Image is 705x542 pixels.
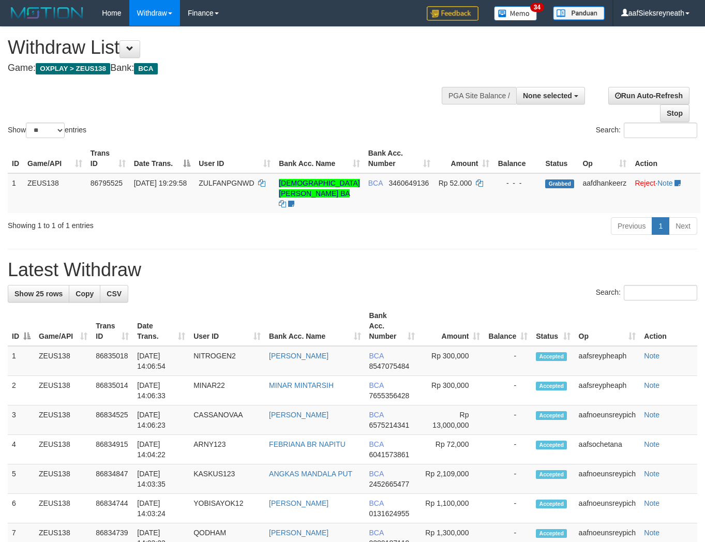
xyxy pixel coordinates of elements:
[269,440,346,448] a: FEBRIANA BR NAPITU
[23,144,86,173] th: Game/API: activate to sort column ascending
[92,464,133,494] td: 86834847
[369,411,384,419] span: BCA
[419,494,484,523] td: Rp 1,100,000
[269,499,328,507] a: [PERSON_NAME]
[107,290,122,298] span: CSV
[536,470,567,479] span: Accepted
[644,352,659,360] a: Note
[133,464,189,494] td: [DATE] 14:03:35
[536,382,567,390] span: Accepted
[76,290,94,298] span: Copy
[14,290,63,298] span: Show 25 rows
[35,494,92,523] td: ZEUS138
[530,3,544,12] span: 34
[134,63,157,74] span: BCA
[269,529,328,537] a: [PERSON_NAME]
[35,464,92,494] td: ZEUS138
[657,179,673,187] a: Note
[8,123,86,138] label: Show entries
[8,464,35,494] td: 5
[199,179,254,187] span: ZULFANPGNWD
[644,470,659,478] a: Note
[91,179,123,187] span: 86795525
[541,144,578,173] th: Status
[92,435,133,464] td: 86834915
[575,306,640,346] th: Op: activate to sort column ascending
[419,306,484,346] th: Amount: activate to sort column ascending
[133,306,189,346] th: Date Trans.: activate to sort column ascending
[369,529,384,537] span: BCA
[575,435,640,464] td: aafsochetana
[439,179,472,187] span: Rp 52.000
[608,87,689,104] a: Run Auto-Refresh
[419,405,484,435] td: Rp 13,000,000
[8,285,69,303] a: Show 25 rows
[8,37,460,58] h1: Withdraw List
[189,346,265,376] td: NITROGEN2
[35,346,92,376] td: ZEUS138
[269,470,352,478] a: ANGKAS MANDALA PUT
[35,376,92,405] td: ZEUS138
[669,217,697,235] a: Next
[419,346,484,376] td: Rp 300,000
[8,376,35,405] td: 2
[133,346,189,376] td: [DATE] 14:06:54
[644,499,659,507] a: Note
[434,144,494,173] th: Amount: activate to sort column ascending
[100,285,128,303] a: CSV
[536,529,567,538] span: Accepted
[660,104,689,122] a: Stop
[553,6,605,20] img: panduan.png
[419,376,484,405] td: Rp 300,000
[8,63,460,73] h4: Game: Bank:
[92,405,133,435] td: 86834525
[369,392,410,400] span: Copy 7655356428 to clipboard
[133,435,189,464] td: [DATE] 14:04:22
[631,144,700,173] th: Action
[419,464,484,494] td: Rp 2,109,000
[484,464,532,494] td: -
[269,381,334,389] a: MINAR MINTARSIH
[484,306,532,346] th: Balance: activate to sort column ascending
[134,179,187,187] span: [DATE] 19:29:58
[644,440,659,448] a: Note
[369,362,410,370] span: Copy 8547075484 to clipboard
[369,470,384,478] span: BCA
[624,285,697,300] input: Search:
[545,179,574,188] span: Grabbed
[516,87,585,104] button: None selected
[8,494,35,523] td: 6
[92,306,133,346] th: Trans ID: activate to sort column ascending
[611,217,652,235] a: Previous
[275,144,364,173] th: Bank Acc. Name: activate to sort column ascending
[484,346,532,376] td: -
[484,376,532,405] td: -
[8,216,286,231] div: Showing 1 to 1 of 1 entries
[69,285,100,303] a: Copy
[194,144,275,173] th: User ID: activate to sort column ascending
[523,92,572,100] span: None selected
[575,464,640,494] td: aafnoeunsreypich
[575,494,640,523] td: aafnoeunsreypich
[596,123,697,138] label: Search:
[8,144,23,173] th: ID
[369,381,384,389] span: BCA
[484,435,532,464] td: -
[86,144,130,173] th: Trans ID: activate to sort column ascending
[8,306,35,346] th: ID: activate to sort column descending
[269,352,328,360] a: [PERSON_NAME]
[368,179,383,187] span: BCA
[536,441,567,449] span: Accepted
[133,405,189,435] td: [DATE] 14:06:23
[189,405,265,435] td: CASSANOVAA
[189,494,265,523] td: YOBISAYOK12
[388,179,429,187] span: Copy 3460649136 to clipboard
[133,494,189,523] td: [DATE] 14:03:24
[265,306,365,346] th: Bank Acc. Name: activate to sort column ascending
[652,217,669,235] a: 1
[578,173,631,213] td: aafdhankeerz
[442,87,516,104] div: PGA Site Balance /
[8,405,35,435] td: 3
[640,306,697,346] th: Action
[536,411,567,420] span: Accepted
